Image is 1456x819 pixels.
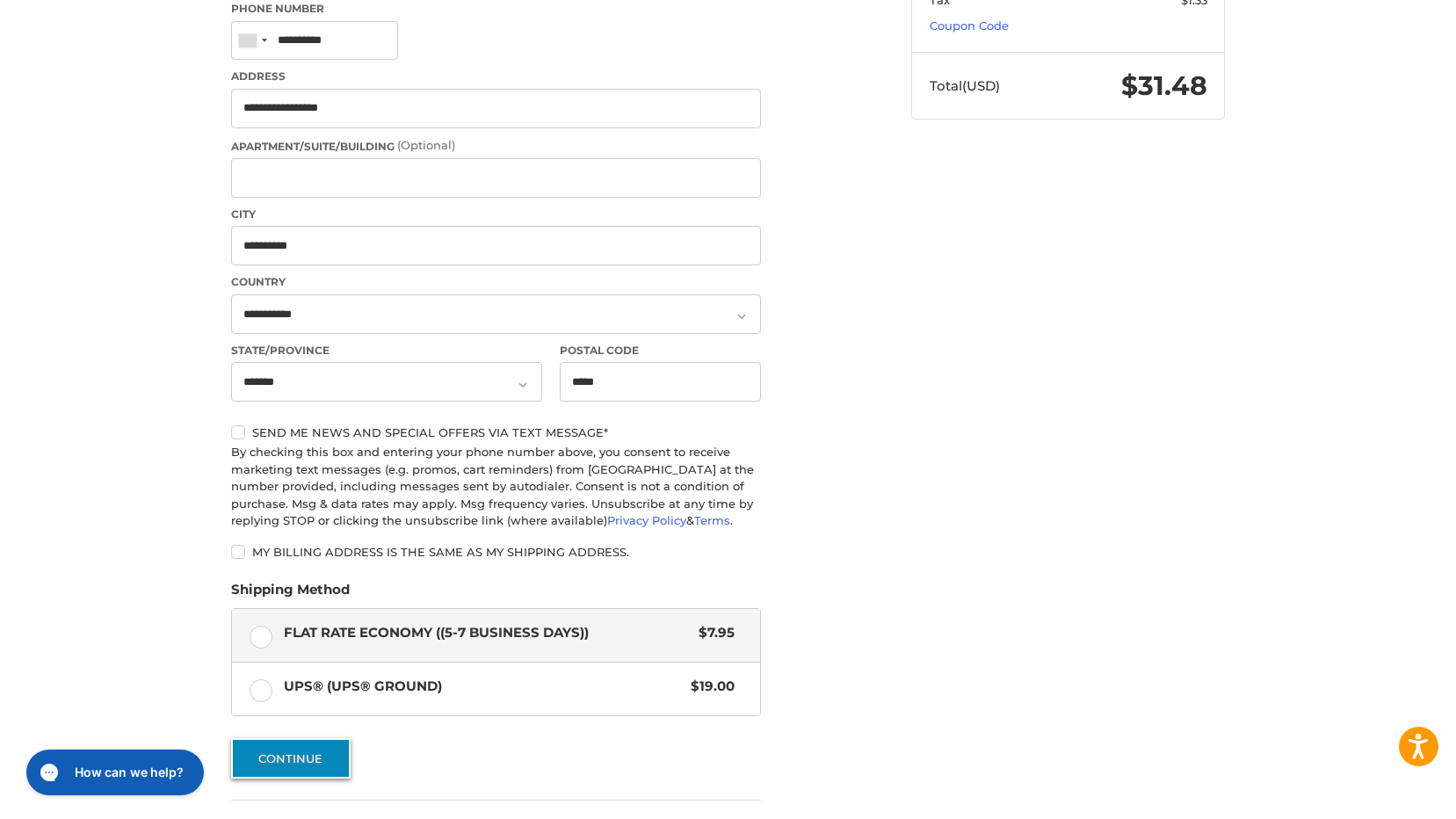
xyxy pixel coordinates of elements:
[231,1,761,17] label: Phone Number
[607,513,686,527] a: Privacy Policy
[231,580,350,608] legend: Shipping Method
[231,207,761,222] label: City
[231,274,761,290] label: Country
[231,444,761,530] div: By checking this box and entering your phone number above, you consent to receive marketing text ...
[1121,69,1207,102] span: $31.48
[560,343,762,359] label: Postal Code
[682,677,735,697] span: $19.00
[930,77,1000,94] span: Total (USD)
[397,138,455,152] small: (Optional)
[284,623,691,643] span: Flat Rate Economy ((5-7 Business Days))
[231,137,761,155] label: Apartment/Suite/Building
[231,69,761,84] label: Address
[231,545,761,559] label: My billing address is the same as my shipping address.
[284,677,683,697] span: UPS® (UPS® Ground)
[930,18,1009,33] a: Coupon Code
[231,343,542,359] label: State/Province
[1311,772,1456,819] iframe: Google Customer Reviews
[231,738,351,779] button: Continue
[690,623,735,643] span: $7.95
[231,425,761,439] label: Send me news and special offers via text message*
[18,743,209,801] iframe: Gorgias live chat messenger
[694,513,730,527] a: Terms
